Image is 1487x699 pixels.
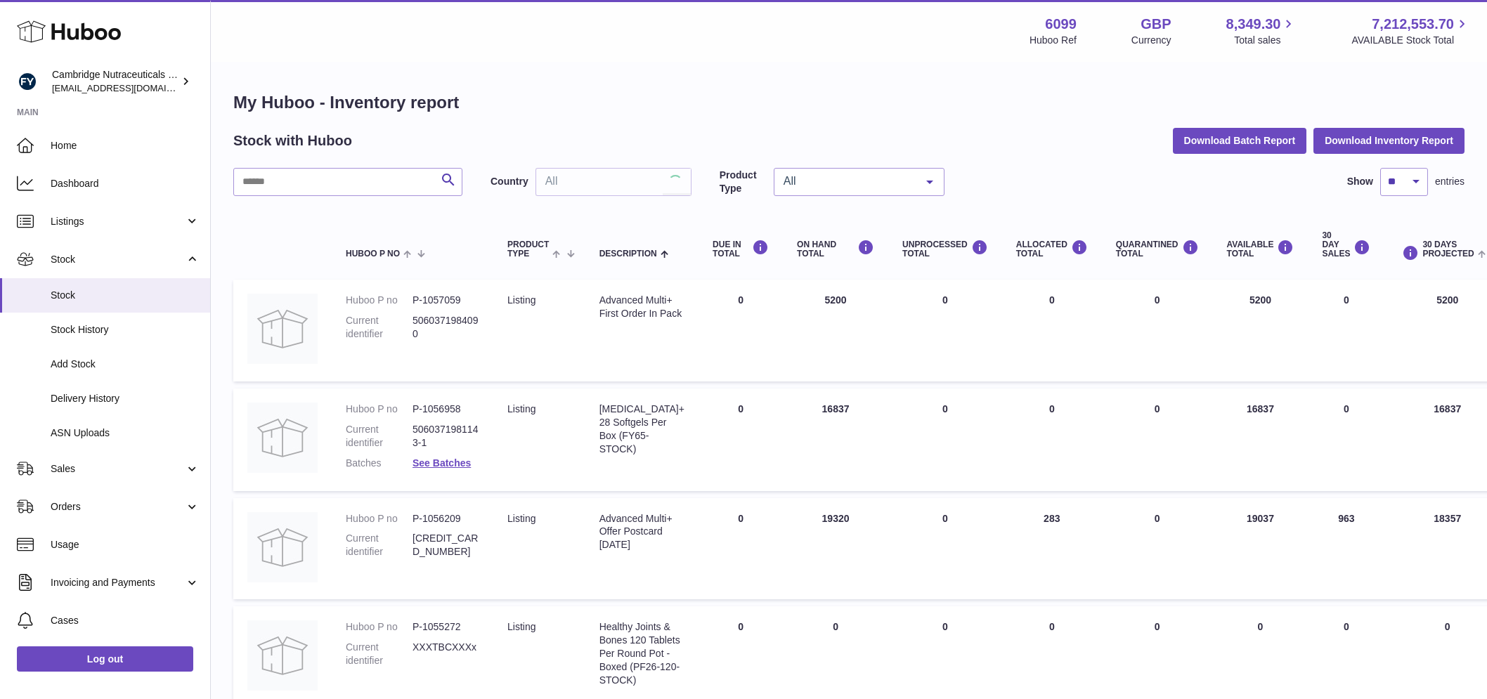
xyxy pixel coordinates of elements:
div: UNPROCESSED Total [902,240,988,259]
span: listing [507,621,535,632]
span: [EMAIL_ADDRESS][DOMAIN_NAME] [52,82,207,93]
dt: Current identifier [346,314,413,341]
a: 8,349.30 Total sales [1226,15,1297,47]
dd: P-1056958 [413,403,479,416]
td: 0 [1002,388,1102,491]
dt: Current identifier [346,532,413,558]
span: Stock [51,289,200,302]
td: 0 [1308,280,1384,381]
span: Stock [51,253,185,266]
div: Advanced Multi+ Offer Postcard [DATE] [599,512,684,552]
span: Home [51,139,200,152]
button: Download Batch Report [1173,128,1307,153]
span: AVAILABLE Stock Total [1351,34,1470,47]
td: 16837 [1213,388,1309,491]
td: 19037 [1213,498,1309,600]
span: 0 [1155,621,1160,632]
dt: Huboo P no [346,403,413,416]
span: Stock History [51,323,200,337]
span: listing [507,403,535,414]
label: Show [1347,175,1373,188]
strong: 6099 [1045,15,1077,34]
dd: XXXTBCXXXx [413,641,479,667]
span: Dashboard [51,177,200,190]
span: entries [1435,175,1465,188]
span: Description [599,249,657,259]
dd: P-1056209 [413,512,479,525]
span: Add Stock [51,358,200,371]
dt: Current identifier [346,641,413,667]
span: Orders [51,500,185,514]
label: Product Type [720,169,767,195]
div: 30 DAY SALES [1322,231,1370,259]
dd: 5060371981143-1 [413,423,479,450]
dt: Huboo P no [346,512,413,525]
img: product image [247,512,318,582]
span: 0 [1155,403,1160,414]
span: Total sales [1234,34,1297,47]
h2: Stock with Huboo [233,131,352,150]
dd: P-1057059 [413,294,479,307]
span: ASN Uploads [51,426,200,440]
div: ALLOCATED Total [1016,240,1088,259]
div: Healthy Joints & Bones 120 Tablets Per Round Pot - Boxed (PF26-120-STOCK) [599,620,684,686]
td: 0 [888,280,1002,381]
td: 0 [888,498,1002,600]
span: Cases [51,614,200,627]
span: Delivery History [51,392,200,405]
a: Log out [17,646,193,672]
span: 0 [1155,513,1160,524]
div: Currency [1131,34,1171,47]
dd: [CREDIT_CARD_NUMBER] [413,532,479,558]
td: 0 [1002,280,1102,381]
span: listing [507,513,535,524]
div: DUE IN TOTAL [713,240,769,259]
a: See Batches [413,457,471,469]
td: 0 [1308,388,1384,491]
h1: My Huboo - Inventory report [233,91,1465,114]
td: 283 [1002,498,1102,600]
span: Product Type [507,240,549,259]
span: 0 [1155,294,1160,306]
span: 7,212,553.70 [1372,15,1454,34]
td: 5200 [783,280,888,381]
span: Invoicing and Payments [51,576,185,589]
img: product image [247,403,318,473]
dd: 5060371984090 [413,314,479,341]
div: QUARANTINED Total [1116,240,1199,259]
span: Sales [51,462,185,476]
dt: Batches [346,457,413,470]
strong: GBP [1141,15,1171,34]
span: Huboo P no [346,249,400,259]
td: 0 [699,498,783,600]
div: ON HAND Total [797,240,874,259]
span: All [780,174,916,188]
div: Cambridge Nutraceuticals Ltd [52,68,178,95]
td: 16837 [783,388,888,491]
div: AVAILABLE Total [1227,240,1294,259]
td: 0 [888,388,1002,491]
dd: P-1055272 [413,620,479,634]
dt: Huboo P no [346,620,413,634]
dt: Huboo P no [346,294,413,307]
img: huboo@camnutra.com [17,71,38,92]
td: 0 [699,280,783,381]
span: 8,349.30 [1226,15,1281,34]
div: Advanced Multi+ First Order In Pack [599,294,684,320]
img: product image [247,620,318,691]
td: 963 [1308,498,1384,600]
div: Huboo Ref [1030,34,1077,47]
dt: Current identifier [346,423,413,450]
label: Country [491,175,528,188]
span: Listings [51,215,185,228]
td: 0 [699,388,783,491]
div: [MEDICAL_DATA]+ 28 Softgels Per Box (FY65-STOCK) [599,403,684,456]
span: listing [507,294,535,306]
a: 7,212,553.70 AVAILABLE Stock Total [1351,15,1470,47]
span: Usage [51,538,200,551]
span: 30 DAYS PROJECTED [1422,240,1474,259]
button: Download Inventory Report [1313,128,1465,153]
img: product image [247,294,318,364]
td: 5200 [1213,280,1309,381]
td: 19320 [783,498,888,600]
